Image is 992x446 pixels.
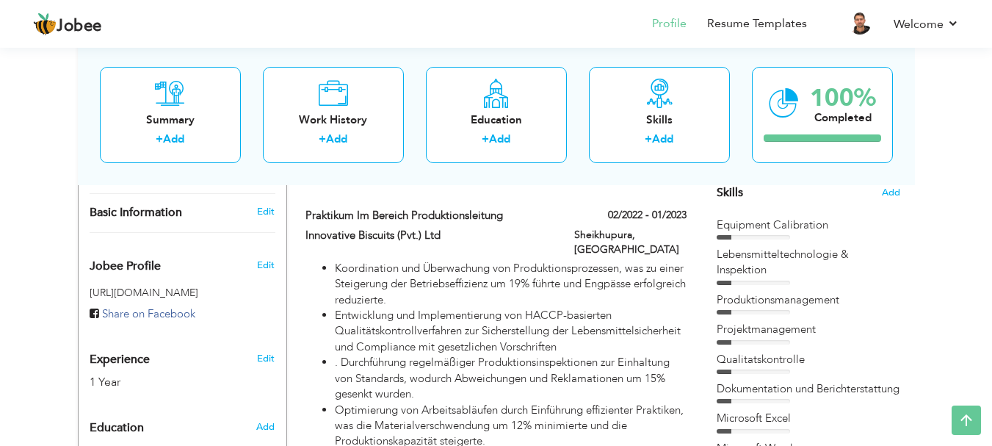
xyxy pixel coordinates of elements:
div: Lebensmitteltechnologie & Inspektion [717,247,900,278]
h5: [URL][DOMAIN_NAME] [90,287,275,298]
div: 100% [810,85,876,109]
div: Completed [810,109,876,125]
label: Innovative Biscuits (Pvt.) Ltd [305,228,552,243]
div: Work History [275,112,392,127]
label: Praktikum im Bereich Produktionsleitung [305,208,552,223]
img: jobee.io [33,12,57,36]
label: Sheikhupura, [GEOGRAPHIC_DATA] [574,228,687,257]
a: Profile [652,15,687,32]
div: Enhance your career by creating a custom URL for your Jobee public profile. [79,244,286,281]
span: Basic Information [90,206,182,220]
span: Jobee [57,18,102,35]
div: Produktionsmanagement [717,292,900,308]
label: + [156,132,163,147]
a: Edit [257,352,275,365]
span: Education [90,422,144,435]
a: Add [489,132,510,146]
label: + [482,132,489,147]
a: Resume Templates [707,15,807,32]
div: 1 Year [90,374,241,391]
span: Jobee Profile [90,260,161,273]
li: Koordination und Überwachung von Produktionsprozessen, was zu einer Steigerung der Betriebseffizi... [335,261,686,308]
img: Profile Img [848,11,872,35]
a: Add [163,132,184,146]
div: Dokumentation und Berichterstattung [717,381,900,397]
li: . Durchführung regelmäßiger Produktionsinspektionen zur Einhaltung von Standards, wodurch Abweich... [335,355,686,402]
div: Summary [112,112,229,127]
li: Entwicklung und Implementierung von HACCP-basierten Qualitätskontrollverfahren zur Sicherstellung... [335,308,686,355]
div: Microsoft Excel [717,411,900,426]
span: Experience [90,353,150,367]
label: + [645,132,652,147]
a: Add [326,132,347,146]
div: Skills [601,112,718,127]
span: Share on Facebook [102,306,195,321]
a: Jobee [33,12,102,36]
div: Education [438,112,555,127]
span: Add [256,420,275,434]
a: Edit [257,205,275,218]
span: Edit [257,259,275,272]
div: Projektmanagement [717,322,900,337]
div: Qualitatskontrolle [717,352,900,367]
label: + [319,132,326,147]
div: Equipment Calibration [717,217,900,233]
a: Welcome [894,15,959,33]
h4: This helps to show the companies you have worked for. [305,170,686,185]
span: Skills [717,184,743,201]
label: 02/2022 - 01/2023 [608,208,687,223]
span: Add [882,186,900,200]
a: Add [652,132,673,146]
